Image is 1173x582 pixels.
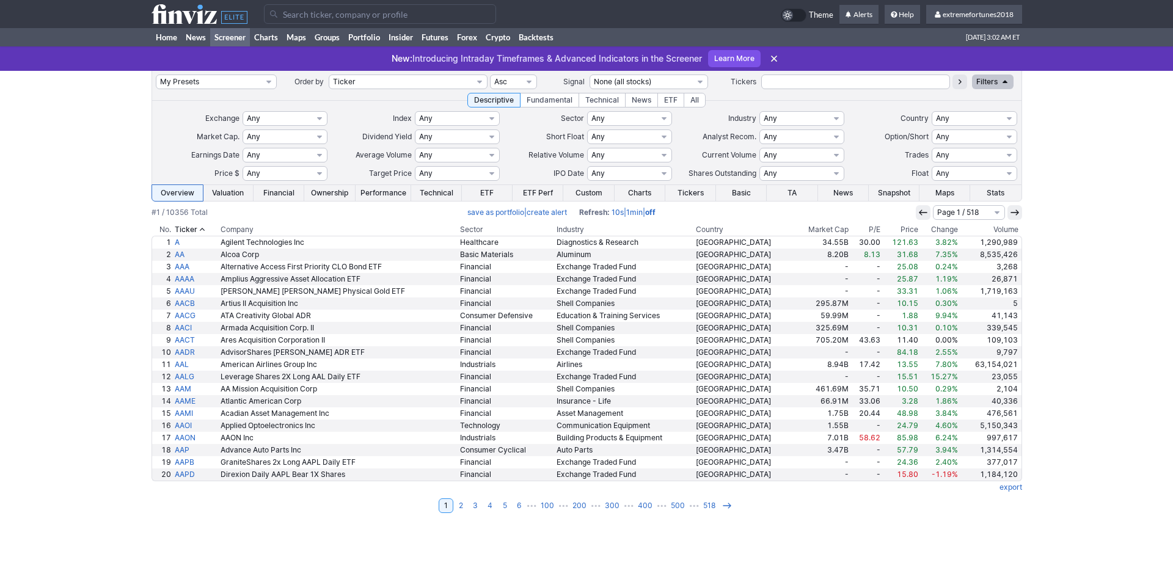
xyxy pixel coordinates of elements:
[882,346,920,358] a: 84.18
[219,420,458,432] a: Applied Optoelectronics Inc
[219,310,458,322] a: ATA Creativity Global ADR
[645,208,656,217] a: off
[219,383,458,395] a: AA Mission Acquisition Corp
[555,273,694,285] a: Exchange Traded Fund
[458,371,555,383] a: Financial
[935,360,958,369] span: 7.80%
[902,396,918,406] span: 3.28
[467,208,524,217] a: save as portfolio
[767,185,817,201] a: TA
[694,432,794,444] a: [GEOGRAPHIC_DATA]
[920,273,960,285] a: 1.19%
[219,249,458,261] a: Alcoa Corp
[935,286,958,296] span: 1.06%
[152,322,174,334] a: 8
[850,383,882,395] a: 35.71
[920,297,960,310] a: 0.30%
[612,208,624,217] a: 10s
[850,285,882,297] a: -
[173,468,219,481] a: AAPD
[850,334,882,346] a: 43.63
[794,420,850,432] a: 1.55B
[555,322,694,334] a: Shell Companies
[219,273,458,285] a: Amplius Aggressive Asset Allocation ETF
[555,456,694,468] a: Exchange Traded Fund
[181,28,210,46] a: News
[694,407,794,420] a: [GEOGRAPHIC_DATA]
[152,407,174,420] a: 15
[850,407,882,420] a: 20.44
[897,372,918,381] span: 15.51
[173,371,219,383] a: AALG
[555,383,694,395] a: Shell Companies
[960,249,1021,261] a: 8,535,426
[850,236,882,249] a: 30.00
[902,311,918,320] span: 1.88
[920,420,960,432] a: 4.60%
[920,358,960,371] a: 7.80%
[173,322,219,334] a: AACI
[935,384,958,393] span: 0.29%
[850,395,882,407] a: 33.06
[527,208,567,217] a: create alert
[173,297,219,310] a: AACB
[935,238,958,247] span: 3.82%
[708,50,761,67] a: Learn More
[152,185,203,201] a: Overview
[173,273,219,285] a: AAAA
[173,444,219,456] a: AAP
[794,249,850,261] a: 8.20B
[882,358,920,371] a: 13.55
[219,371,458,383] a: Leverage Shares 2X Long AAL Daily ETF
[458,420,555,432] a: Technology
[453,28,481,46] a: Forex
[850,346,882,358] a: -
[897,250,918,259] span: 31.68
[897,360,918,369] span: 13.55
[219,285,458,297] a: [PERSON_NAME] [PERSON_NAME] Physical Gold ETF
[152,383,174,395] a: 13
[219,432,458,444] a: AAON Inc
[794,310,850,322] a: 59.99M
[850,444,882,456] a: -
[694,236,794,249] a: [GEOGRAPHIC_DATA]
[694,249,794,261] a: [GEOGRAPHIC_DATA]
[173,395,219,407] a: AAME
[694,310,794,322] a: [GEOGRAPHIC_DATA]
[960,383,1021,395] a: 2,104
[897,409,918,418] span: 48.98
[920,310,960,322] a: 9.94%
[152,334,174,346] a: 9
[885,5,920,24] a: Help
[850,322,882,334] a: -
[882,249,920,261] a: 31.68
[219,334,458,346] a: Ares Acquisition Corporation II
[859,433,880,442] span: 58.62
[794,371,850,383] a: -
[555,261,694,273] a: Exchange Traded Fund
[882,444,920,456] a: 57.79
[152,444,174,456] a: 18
[794,432,850,444] a: 7.01B
[960,358,1021,371] a: 63,154,021
[152,432,174,444] a: 17
[850,297,882,310] a: -
[173,383,219,395] a: AAM
[794,297,850,310] a: 295.87M
[850,273,882,285] a: -
[250,28,282,46] a: Charts
[882,236,920,249] a: 121.63
[152,358,174,371] a: 11
[219,261,458,273] a: Alternative Access First Priority CLO Bond ETF
[897,274,918,283] span: 25.87
[920,383,960,395] a: 0.29%
[794,395,850,407] a: 66.91M
[882,395,920,407] a: 3.28
[892,238,918,247] span: 121.63
[555,236,694,249] a: Diagnostics & Research
[458,297,555,310] a: Financial
[897,445,918,454] span: 57.79
[694,358,794,371] a: [GEOGRAPHIC_DATA]
[563,185,614,201] a: Custom
[458,444,555,456] a: Consumer Cyclical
